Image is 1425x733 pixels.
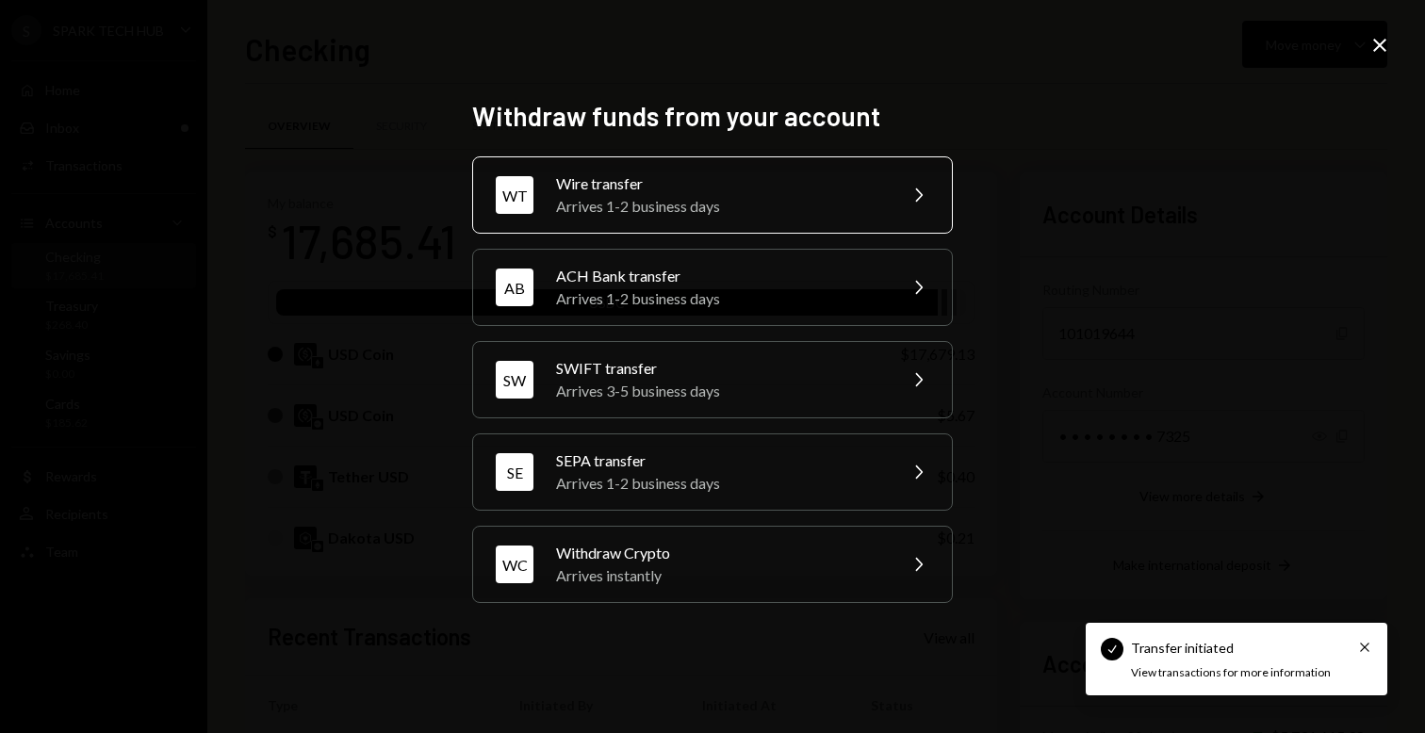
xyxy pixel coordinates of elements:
button: ABACH Bank transferArrives 1-2 business days [472,249,953,326]
div: SE [496,453,533,491]
div: Arrives 1-2 business days [556,195,884,218]
button: SWSWIFT transferArrives 3-5 business days [472,341,953,418]
div: WC [496,546,533,583]
div: Withdraw Crypto [556,542,884,564]
button: WCWithdraw CryptoArrives instantly [472,526,953,603]
div: ACH Bank transfer [556,265,884,287]
div: SEPA transfer [556,449,884,472]
div: SW [496,361,533,399]
div: Arrives 1-2 business days [556,287,884,310]
h2: Withdraw funds from your account [472,98,953,135]
div: AB [496,269,533,306]
div: SWIFT transfer [556,357,884,380]
div: Wire transfer [556,172,884,195]
div: Arrives 3-5 business days [556,380,884,402]
div: WT [496,176,533,214]
button: WTWire transferArrives 1-2 business days [472,156,953,234]
div: Arrives instantly [556,564,884,587]
div: Arrives 1-2 business days [556,472,884,495]
button: SESEPA transferArrives 1-2 business days [472,433,953,511]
